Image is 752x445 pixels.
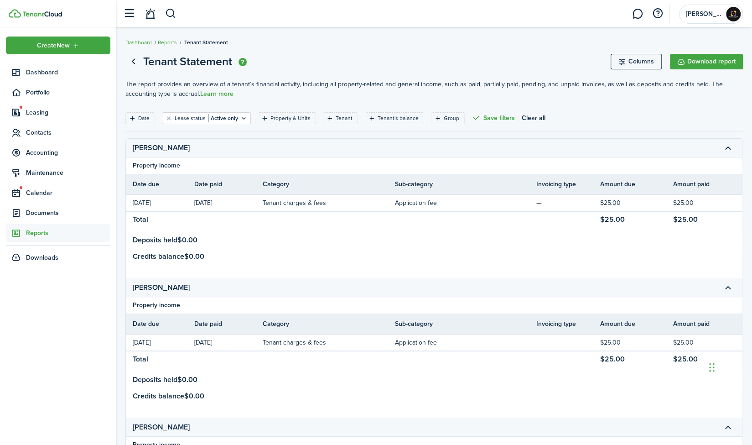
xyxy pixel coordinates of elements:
a: Reports [6,224,110,242]
button: Toggle accordion [720,419,736,435]
th: Amount paid [673,179,746,189]
td: [DATE] [194,197,263,209]
td: $25.00 [600,213,673,226]
td: Property income [126,161,187,170]
td: [PERSON_NAME] [126,420,203,434]
span: Accounting [26,148,110,157]
span: Maintenance [26,168,110,178]
img: Bryant Edition Realtors [726,7,741,21]
filter-tag: Open filter [125,112,155,124]
div: Drag [709,354,715,381]
th: Date due [126,319,194,329]
td: $25.00 [673,336,746,349]
span: Reports [26,228,110,238]
span: Portfolio [26,88,110,97]
td: Application fee [395,197,536,209]
td: [PERSON_NAME] [126,141,203,155]
td: Tenant charges & fees [263,336,395,349]
th: Invoicing type [536,319,600,329]
td: $25.00 [600,352,673,366]
button: Save filters [472,112,515,124]
span: Tenant Statement [184,38,228,47]
button: Open sidebar [120,5,138,22]
td: Total [126,213,194,226]
td: [DATE] [194,336,263,349]
a: Reports [158,38,177,47]
filter-tag: Open filter [162,112,251,124]
td: [DATE] [126,197,194,209]
button: Toggle accordion [720,140,736,156]
a: Learn more [200,90,233,98]
td: $25.00 [600,336,673,349]
button: Clear filter [165,115,173,122]
td: Property income [126,300,187,310]
filter-tag-label: Date [138,114,150,122]
th: Amount due [600,179,673,189]
td: — [536,336,600,349]
a: Notifications [141,2,159,26]
filter-tag-label: Group [444,114,459,122]
th: Invoicing type [536,179,600,189]
td: [DATE] [126,336,194,349]
filter-tag-label: Tenant's balance [378,114,419,122]
span: Leasing [26,108,110,117]
td: Total [126,352,194,366]
a: Dashboard [6,63,110,81]
th: Category [263,319,395,329]
td: $25.00 [600,197,673,209]
filter-tag-label: Lease status [175,114,206,122]
a: Dashboard [125,38,152,47]
span: Bryant Edition Realtors [686,11,722,17]
filter-tag: Open filter [365,112,424,124]
p: The report provides an overview of a tenant’s financial activity, including all property-related ... [125,79,743,99]
button: Open resource center [650,6,665,21]
a: Go back [125,54,141,69]
td: Credits balance $0.00 [126,251,211,262]
filter-tag: Open filter [258,112,316,124]
iframe: Chat Widget [706,345,752,388]
h1: Tenant Statement [143,53,232,70]
th: Category [263,179,395,189]
td: $25.00 [673,213,746,226]
th: Date paid [194,179,263,189]
button: Search [165,6,176,21]
filter-tag-label: Tenant [336,114,353,122]
button: Open menu [6,37,110,54]
th: Sub-category [395,179,536,189]
filter-tag-value: Active only [208,114,238,122]
th: Date paid [194,319,263,329]
th: Sub-category [395,319,536,329]
td: Deposits held $0.00 [126,374,204,385]
img: TenantCloud [22,11,62,17]
th: Amount due [600,319,673,329]
th: Amount paid [673,319,746,329]
button: Download report [670,54,743,69]
button: Toggle accordion [720,280,736,295]
th: Date due [126,179,194,189]
span: Dashboard [26,68,110,77]
td: Tenant charges & fees [263,197,395,209]
img: TenantCloud [9,9,21,18]
span: Contacts [26,128,110,137]
td: [PERSON_NAME] [126,281,203,294]
a: Messaging [629,2,646,26]
filter-tag-label: Property & Units [270,114,311,122]
button: Clear all [522,112,545,124]
span: Downloads [26,253,58,262]
td: Deposits held $0.00 [126,235,204,246]
filter-tag: Open filter [323,112,358,124]
td: Credits balance $0.00 [126,391,211,402]
button: Columns [611,54,662,69]
td: $25.00 [673,352,746,366]
span: Calendar [26,188,110,198]
td: $25.00 [673,197,746,209]
td: Application fee [395,336,536,349]
td: — [536,197,600,209]
span: Documents [26,208,110,218]
filter-tag: Open filter [431,112,465,124]
span: Create New [37,42,70,49]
